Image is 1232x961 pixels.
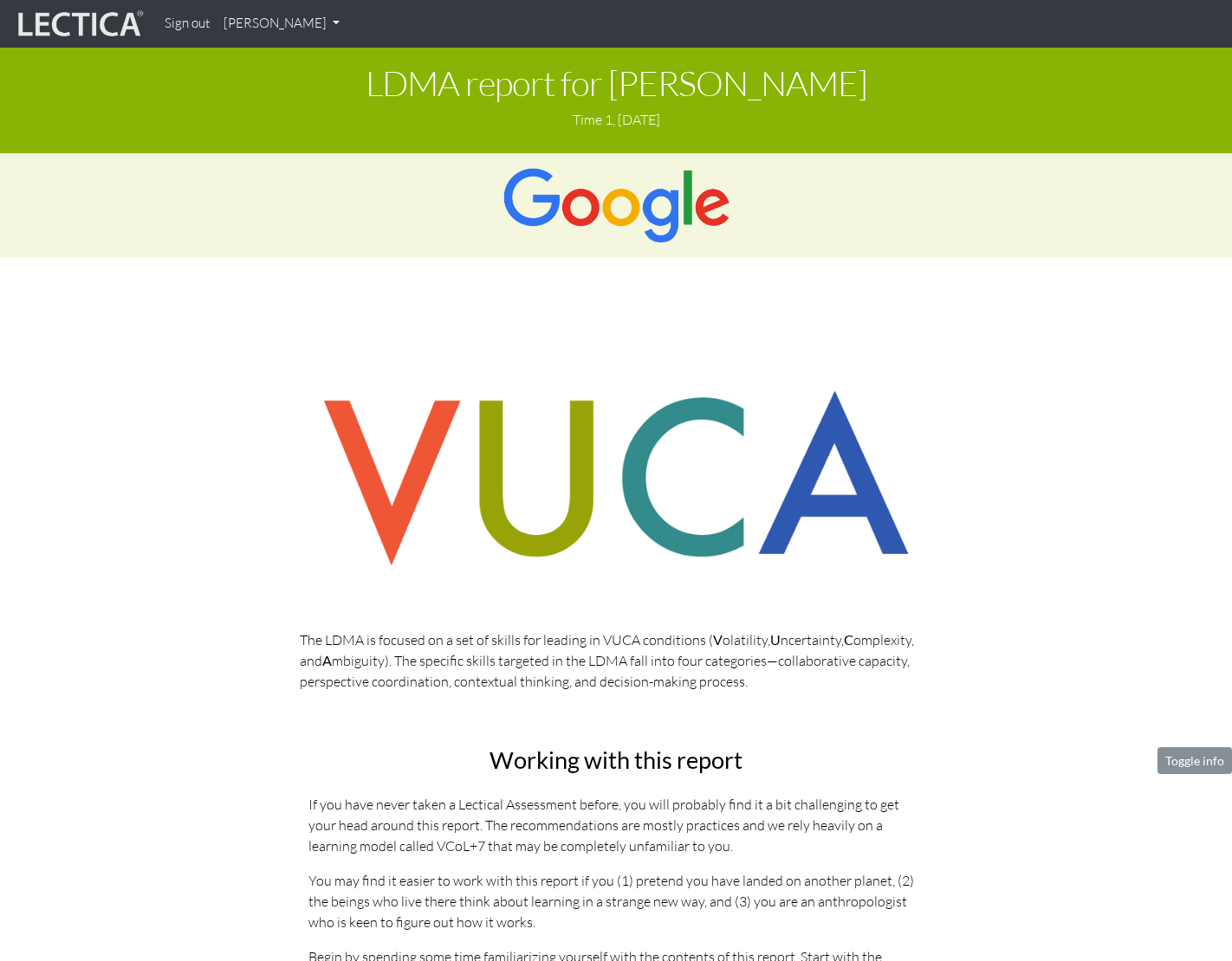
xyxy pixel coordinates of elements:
strong: U [770,631,781,648]
strong: C [844,631,853,648]
img: vuca skills [300,369,932,589]
img: lecticalive [14,8,144,41]
img: Google Logo [502,167,729,243]
a: Sign out [158,7,217,41]
strong: A [322,652,332,668]
strong: V [713,631,723,648]
p: If you have never taken a Lectical Assessment before, you will probably find it a bit challenging... [308,794,924,856]
a: [PERSON_NAME] [217,7,347,41]
button: Toggle info [1157,747,1232,774]
p: Time 1, [DATE] [13,109,1219,130]
h2: Working with this report [308,747,924,773]
p: You may find it easier to work with this report if you (1) pretend you have landed on another pla... [308,870,924,932]
h1: LDMA report for [PERSON_NAME] [13,64,1219,102]
p: The LDMA is focused on a set of skills for leading in VUCA conditions ( olatility, ncertainty, om... [300,629,932,692]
